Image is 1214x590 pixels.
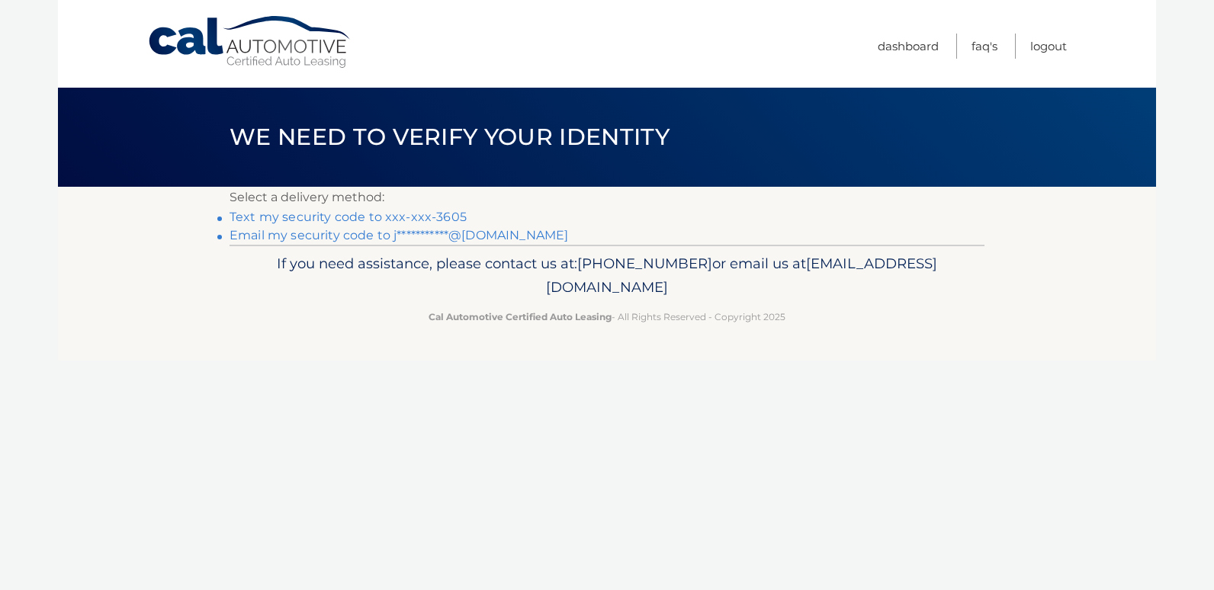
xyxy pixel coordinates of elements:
strong: Cal Automotive Certified Auto Leasing [429,311,612,322]
span: We need to verify your identity [230,123,670,151]
a: FAQ's [972,34,997,59]
a: Dashboard [878,34,939,59]
a: Logout [1030,34,1067,59]
p: Select a delivery method: [230,187,984,208]
p: - All Rights Reserved - Copyright 2025 [239,309,975,325]
a: Cal Automotive [147,15,353,69]
a: Text my security code to xxx-xxx-3605 [230,210,467,224]
span: [PHONE_NUMBER] [577,255,712,272]
p: If you need assistance, please contact us at: or email us at [239,252,975,300]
